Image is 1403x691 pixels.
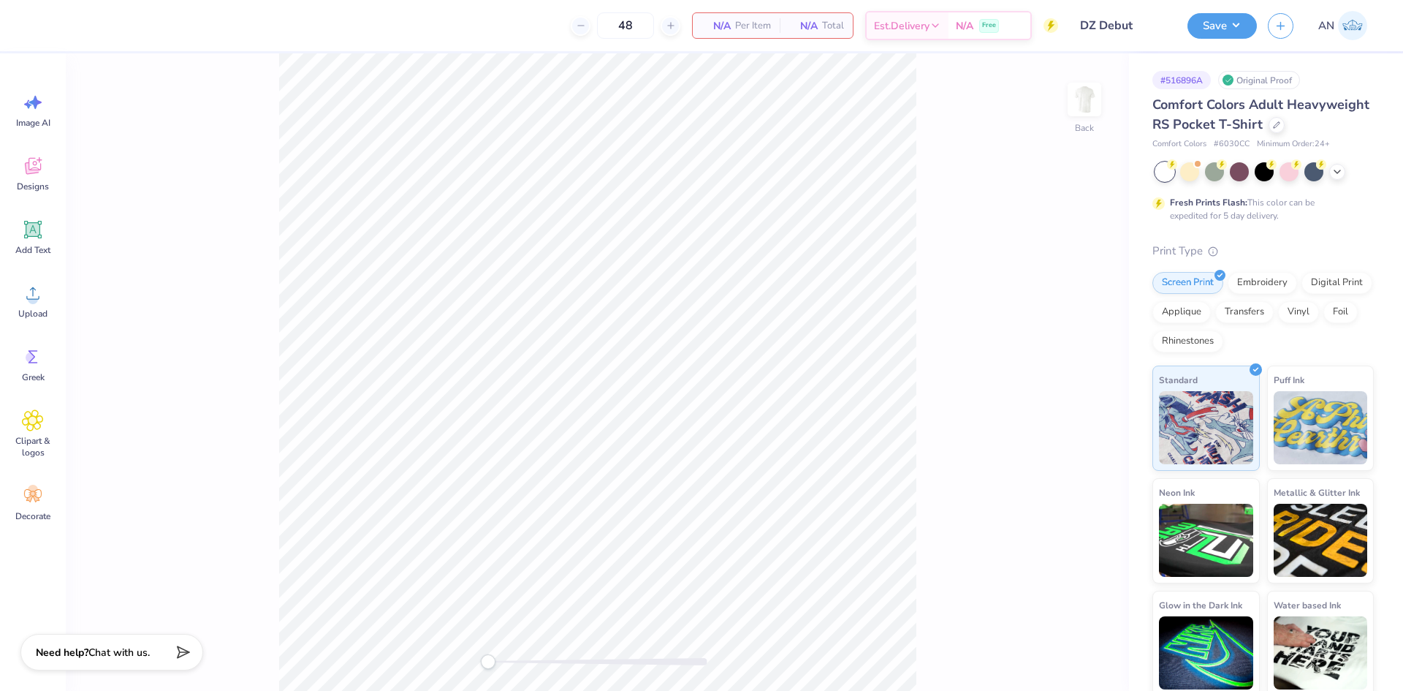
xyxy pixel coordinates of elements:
div: # 516896A [1152,71,1211,89]
span: AN [1318,18,1334,34]
div: Digital Print [1301,272,1372,294]
img: Neon Ink [1159,504,1253,577]
a: AN [1312,11,1374,40]
span: Image AI [16,117,50,129]
img: Standard [1159,391,1253,464]
span: Water based Ink [1274,597,1341,613]
span: Upload [18,308,47,320]
div: Back [1075,121,1094,135]
button: Save [1187,13,1257,39]
span: Total [822,18,844,34]
div: Vinyl [1278,301,1319,323]
img: Back [1070,85,1099,114]
img: Arlo Noche [1338,11,1367,40]
strong: Fresh Prints Flash: [1170,197,1247,208]
span: Decorate [15,510,50,522]
span: N/A [788,18,818,34]
span: Metallic & Glitter Ink [1274,485,1360,500]
span: Minimum Order: 24 + [1257,138,1330,151]
span: Comfort Colors [1152,138,1206,151]
span: N/A [701,18,731,34]
img: Glow in the Dark Ink [1159,616,1253,690]
img: Metallic & Glitter Ink [1274,504,1368,577]
span: Free [982,20,996,31]
div: Foil [1323,301,1358,323]
span: N/A [956,18,973,34]
strong: Need help? [36,646,88,660]
div: This color can be expedited for 5 day delivery. [1170,196,1350,222]
span: Neon Ink [1159,485,1195,500]
span: Comfort Colors Adult Heavyweight RS Pocket T-Shirt [1152,96,1369,133]
input: – – [597,12,654,39]
img: Puff Ink [1274,391,1368,464]
span: Clipart & logos [9,435,57,458]
input: Untitled Design [1069,11,1176,40]
span: Chat with us. [88,646,150,660]
div: Transfers [1215,301,1274,323]
div: Original Proof [1218,71,1300,89]
span: Standard [1159,372,1198,388]
span: Designs [17,181,49,192]
span: Glow in the Dark Ink [1159,597,1242,613]
span: Puff Ink [1274,372,1304,388]
div: Applique [1152,301,1211,323]
span: Per Item [735,18,771,34]
span: Greek [22,371,45,383]
div: Print Type [1152,243,1374,260]
div: Embroidery [1228,272,1297,294]
img: Water based Ink [1274,616,1368,690]
span: Est. Delivery [874,18,929,34]
span: Add Text [15,244,50,256]
span: # 6030CC [1214,138,1250,151]
div: Rhinestones [1152,331,1223,352]
div: Accessibility label [481,654,495,669]
div: Screen Print [1152,272,1223,294]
